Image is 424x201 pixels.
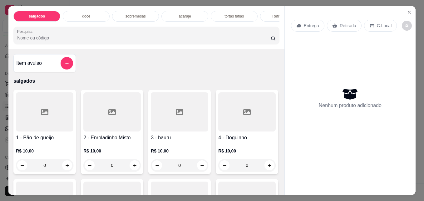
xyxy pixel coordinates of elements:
[16,148,73,154] p: R$ 10,00
[125,14,145,19] p: sobremesas
[218,148,276,154] p: R$ 10,00
[404,7,414,17] button: Close
[179,14,191,19] p: acaraje
[197,160,207,170] button: increase-product-quantity
[17,29,35,34] label: Pesquisa
[17,35,271,41] input: Pesquisa
[264,160,274,170] button: increase-product-quantity
[151,134,208,142] h4: 3 - bauru
[218,134,276,142] h4: 4 - Doguinho
[224,14,244,19] p: tortas fatias
[219,160,229,170] button: decrease-product-quantity
[82,14,90,19] p: doce
[83,134,141,142] h4: 2 - Enroladinho Misto
[83,148,141,154] p: R$ 10,00
[85,160,95,170] button: decrease-product-quantity
[151,148,208,154] p: R$ 10,00
[319,102,382,109] p: Nenhum produto adicionado
[340,23,356,29] p: Retirada
[16,59,42,67] h4: Item avulso
[13,77,279,85] p: salgados
[304,23,319,29] p: Entrega
[130,160,140,170] button: increase-product-quantity
[16,134,73,142] h4: 1 - Pão de queijo
[272,14,295,19] p: Refrigerantes
[29,14,45,19] p: salgados
[152,160,162,170] button: decrease-product-quantity
[61,57,73,70] button: add-separate-item
[62,160,72,170] button: increase-product-quantity
[402,21,412,31] button: decrease-product-quantity
[377,23,392,29] p: C.Local
[17,160,27,170] button: decrease-product-quantity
